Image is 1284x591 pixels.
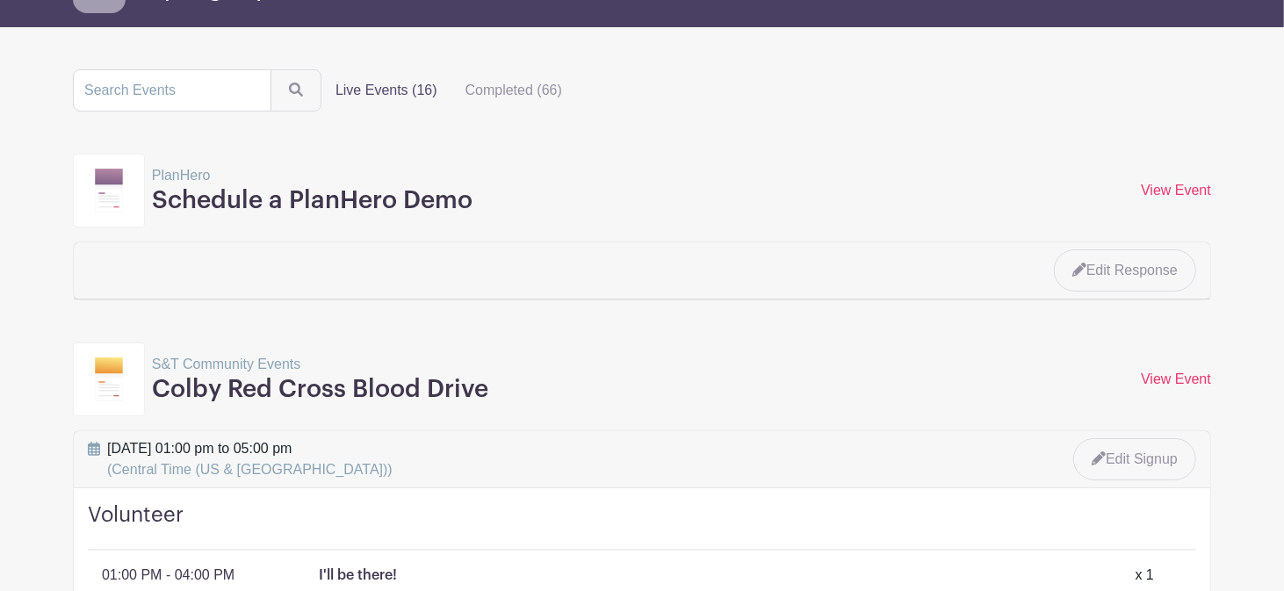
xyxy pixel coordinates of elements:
[107,438,393,480] span: [DATE] 01:00 pm to 05:00 pm
[321,73,576,108] div: filters
[152,354,488,375] p: S&T Community Events
[95,357,123,401] img: template3-46502052fd4b2ae8941704f64767edd94b8000f543053f22174a657766641163.svg
[1141,371,1211,386] a: View Event
[102,565,234,586] p: 01:00 PM - 04:00 PM
[152,186,472,216] h3: Schedule a PlanHero Demo
[73,69,271,112] input: Search Events
[152,375,488,405] h3: Colby Red Cross Blood Drive
[1073,438,1196,480] a: Edit Signup
[1141,183,1211,198] a: View Event
[1054,249,1196,292] a: Edit Response
[95,169,123,213] img: template11-97b0f419cbab8ea1fd52dabbe365452ac063e65c139ff1c7c21e0a8da349fa3d.svg
[319,565,397,586] p: I'll be there!
[152,165,472,186] p: PlanHero
[321,73,451,108] label: Live Events (16)
[451,73,576,108] label: Completed (66)
[107,462,393,477] span: (Central Time (US & [GEOGRAPHIC_DATA]))
[88,502,1196,551] h4: Volunteer
[1136,565,1154,586] div: x 1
